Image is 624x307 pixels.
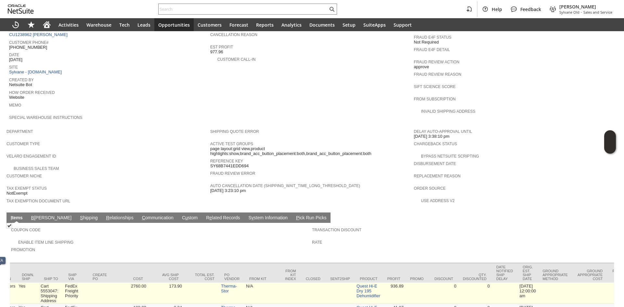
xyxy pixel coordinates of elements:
span: Forecast [229,22,248,28]
a: Chargeback Status [414,142,457,146]
a: Promotion [11,248,35,252]
span: Support [394,22,412,28]
a: Documents [305,18,339,31]
a: Unrolled view on [606,214,614,222]
a: Date [9,53,19,57]
a: Bypass NetSuite Scripting [421,154,479,159]
span: Reports [256,22,274,28]
div: Orig. Est. Ship Date [523,265,533,281]
a: Created By [9,78,34,82]
div: Total Est. Cost [188,273,214,281]
a: Fraud Review Error [210,171,255,176]
span: Sales and Service [583,10,612,15]
div: Discount [435,277,453,281]
span: Warehouse [86,22,111,28]
span: I [11,215,12,220]
a: Setup [339,18,359,31]
a: Analytics [278,18,305,31]
span: [DATE] 3:23:10 pm [210,188,246,193]
div: Avg Ship Cost [153,273,179,281]
td: 936.89 [383,283,405,304]
div: Promo [410,277,425,281]
span: S [80,215,83,220]
span: 977.96 [210,49,223,55]
span: Leads [137,22,150,28]
a: Coupon Code [11,228,41,232]
a: Forecast [226,18,252,31]
a: Fraud Review Action [414,60,459,64]
div: Closed [306,277,320,281]
span: P [296,215,299,220]
div: From Kit Index [285,269,296,281]
a: Replacement reason [414,174,461,178]
a: Tax Exemption Document URL [6,199,70,203]
a: Order Source [414,186,446,191]
a: Sylvane - [DOMAIN_NAME] [9,70,63,74]
div: From Kit [249,277,275,281]
span: SY68B7441EDD694 [210,163,249,169]
a: Items [9,215,24,221]
span: [PERSON_NAME] [559,4,612,10]
td: 173.90 [148,283,184,304]
span: R [106,215,110,220]
span: y [252,215,254,220]
a: Customers [194,18,226,31]
span: Oracle Guided Learning Widget. To move around, please hold and drag [604,142,616,154]
a: Fraud Review Reason [414,72,461,77]
span: Sylvane Old [559,10,579,15]
a: Customer Phone# [9,40,48,45]
div: Ground Appropriate Cost [578,269,603,281]
span: Activities [58,22,79,28]
div: Product [360,277,377,281]
span: [PHONE_NUMBER] [9,45,47,50]
span: Website [9,95,24,100]
td: [DATE] 12:00:00 am [518,283,538,304]
span: SuiteApps [363,22,386,28]
td: Yes [17,283,39,304]
div: Sent2Ship [330,277,350,281]
a: Special Warehouse Instructions [9,115,82,120]
a: Relationships [105,215,135,221]
a: Site [9,65,18,70]
a: Velaro Engagement ID [6,154,56,159]
svg: Home [43,21,51,29]
div: Create PO [93,273,107,281]
span: Help [492,6,502,12]
a: Activities [55,18,83,31]
td: 0 [458,283,491,304]
svg: Shortcuts [27,21,35,29]
div: Down. Ship [22,273,34,281]
a: Invalid Shipping Address [421,109,475,114]
a: Therma-Stor [221,284,237,293]
a: Rate [312,240,322,245]
span: u [185,215,188,220]
a: Est Profit [210,45,233,49]
span: [DATE] 3:38:10 pm [414,134,449,139]
td: FedEx Freight Priority [63,283,88,304]
span: NotExempt [6,191,27,196]
a: System Information [247,215,289,221]
a: Enable Item Line Shipping [18,240,73,245]
span: Analytics [281,22,302,28]
a: Home [39,18,55,31]
a: Auto Cancellation Date (shipping_wait_time_long_threshold_date) [210,184,360,188]
a: Reference Key [210,159,243,163]
svg: Recent Records [12,21,19,29]
span: Tech [119,22,130,28]
a: Business Sales Team [14,166,59,171]
td: Cart 5553047: Shipping Address [39,283,63,304]
svg: logo [8,5,34,14]
span: Netsuite Bot [9,82,32,87]
div: Ship To [44,277,58,281]
a: Leads [134,18,154,31]
div: Shortcuts [23,18,39,31]
a: Customer Niche [6,174,42,178]
div: Profit [387,277,400,281]
div: PO Vendor [224,273,240,281]
a: Custom [180,215,199,221]
a: Communication [140,215,175,221]
a: Memo [9,103,21,108]
a: How Order Received [9,90,55,95]
a: Quest Hi-E Dry 195 Dehumidifier [357,284,380,298]
a: B[PERSON_NAME] [30,215,73,221]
